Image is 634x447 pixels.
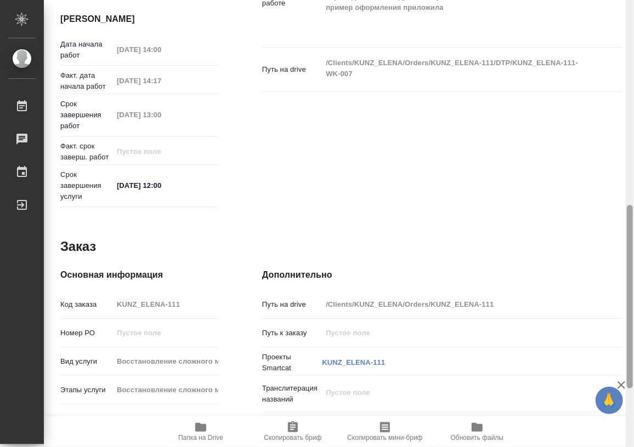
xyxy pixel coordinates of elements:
p: Путь на drive [262,299,322,310]
span: Скопировать мини-бриф [347,434,422,442]
input: Пустое поле [113,382,218,398]
button: Скопировать бриф [247,416,339,447]
textarea: /Clients/KUNZ_ELENA/Orders/KUNZ_ELENA-111/DTP/KUNZ_ELENA-111-WK-007 [322,54,592,83]
span: Обновить файлы [451,434,504,442]
p: Проекты Smartcat [262,352,322,374]
button: Обновить файлы [431,416,523,447]
button: 🙏 [596,387,623,414]
p: Срок завершения услуги [60,169,113,202]
p: Транслитерация названий [262,383,322,405]
input: Пустое поле [113,107,209,123]
p: Вид услуги [60,356,113,367]
input: Пустое поле [322,296,592,312]
h2: Заказ [60,238,96,255]
p: Путь к заказу [262,328,322,339]
span: Папка на Drive [178,434,223,442]
p: Код заказа [60,299,113,310]
p: Факт. срок заверш. работ [60,141,113,163]
input: Пустое поле [113,296,218,312]
span: Скопировать бриф [264,434,321,442]
input: Пустое поле [113,42,209,58]
input: Пустое поле [113,325,218,341]
input: ✎ Введи что-нибудь [113,177,209,193]
input: Пустое поле [113,73,209,89]
input: Пустое поле [113,144,209,159]
a: KUNZ_ELENA-111 [322,358,385,366]
input: Пустое поле [322,325,592,341]
input: Пустое поле [113,353,218,369]
span: 🙏 [600,389,619,412]
p: Факт. дата начала работ [60,70,113,92]
p: Дата начала работ [60,39,113,61]
h4: Основная информация [60,268,218,282]
p: Путь на drive [262,64,322,75]
button: Папка на Drive [155,416,247,447]
h4: Дополнительно [262,268,622,282]
p: Номер РО [60,328,113,339]
p: Этапы услуги [60,385,113,396]
p: Срок завершения работ [60,99,113,131]
button: Скопировать мини-бриф [339,416,431,447]
h4: [PERSON_NAME] [60,13,218,26]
